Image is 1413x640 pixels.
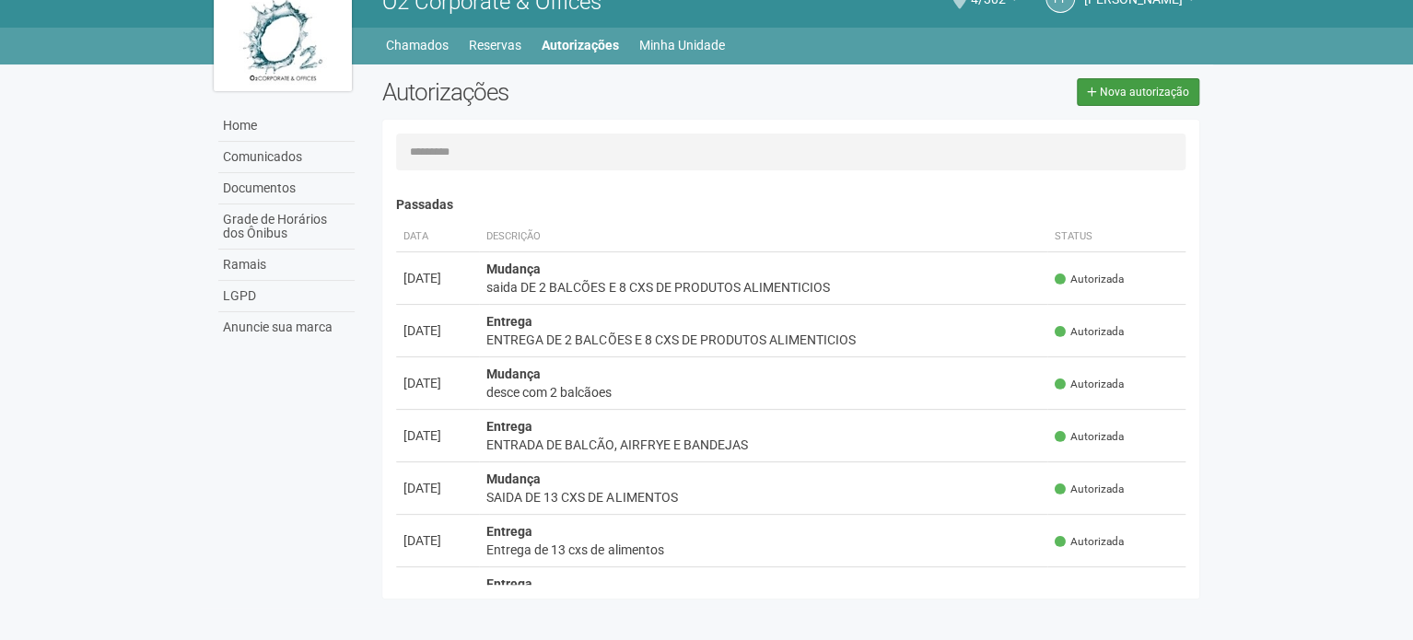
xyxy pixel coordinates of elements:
[469,32,521,58] a: Reservas
[1055,377,1124,392] span: Autorizada
[1077,78,1199,106] a: Nova autorização
[218,142,355,173] a: Comunicados
[403,479,472,497] div: [DATE]
[486,436,1040,454] div: ENTRADA DE BALCÃO, AIRFRYE E BANDEJAS
[486,488,1040,506] div: SAIDA DE 13 CXS DE ALIMENTOS
[486,383,1040,401] div: desce com 2 balcãoes
[218,204,355,250] a: Grade de Horários dos Ônibus
[486,541,1040,559] div: Entrega de 13 cxs de alimentos
[1047,222,1185,252] th: Status
[486,278,1040,297] div: saida DE 2 BALCÕES E 8 CXS DE PRODUTOS ALIMENTICIOS
[479,222,1047,252] th: Descrição
[486,524,532,539] strong: Entrega
[218,250,355,281] a: Ramais
[403,269,472,287] div: [DATE]
[403,584,472,602] div: [DATE]
[403,426,472,445] div: [DATE]
[486,331,1040,349] div: ENTREGA DE 2 BALCÕES E 8 CXS DE PRODUTOS ALIMENTICIOS
[396,198,1185,212] h4: Passadas
[396,222,479,252] th: Data
[486,419,532,434] strong: Entrega
[1055,534,1124,550] span: Autorizada
[1055,429,1124,445] span: Autorizada
[542,32,619,58] a: Autorizações
[1055,482,1124,497] span: Autorizada
[403,374,472,392] div: [DATE]
[403,531,472,550] div: [DATE]
[486,471,541,486] strong: Mudança
[486,367,541,381] strong: Mudança
[386,32,449,58] a: Chamados
[218,312,355,343] a: Anuncie sua marca
[486,314,532,329] strong: Entrega
[403,321,472,340] div: [DATE]
[1055,272,1124,287] span: Autorizada
[486,262,541,276] strong: Mudança
[218,173,355,204] a: Documentos
[486,576,532,591] strong: Entrega
[639,32,725,58] a: Minha Unidade
[1055,324,1124,340] span: Autorizada
[218,281,355,312] a: LGPD
[382,78,777,106] h2: Autorizações
[218,111,355,142] a: Home
[1100,86,1189,99] span: Nova autorização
